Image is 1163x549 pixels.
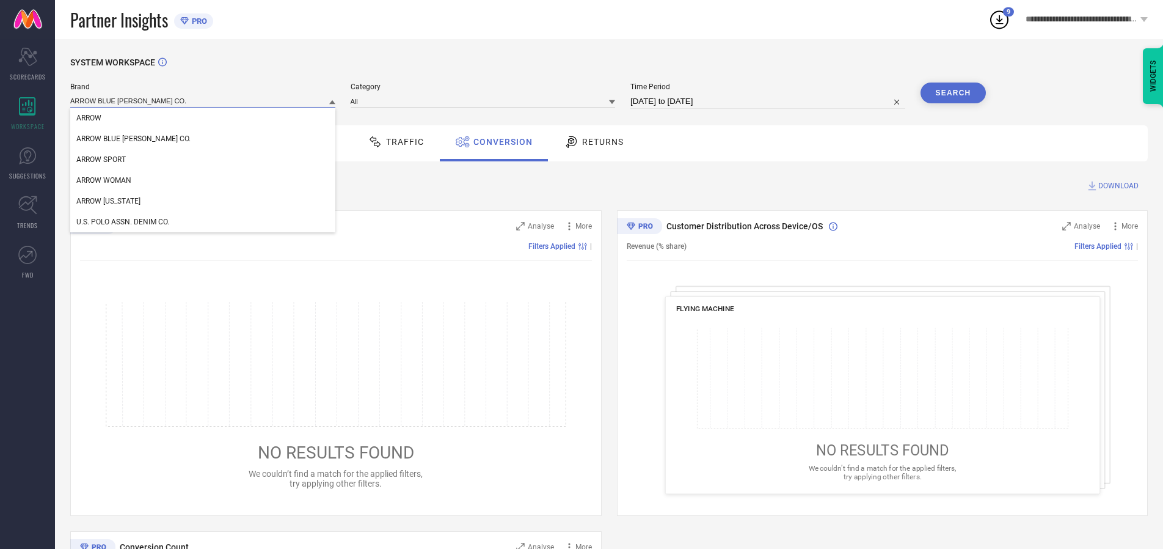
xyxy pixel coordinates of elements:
[258,443,414,463] span: NO RESULTS FOUND
[70,7,168,32] span: Partner Insights
[70,83,335,91] span: Brand
[988,9,1010,31] div: Open download list
[1074,222,1100,230] span: Analyse
[1074,242,1121,251] span: Filters Applied
[676,304,734,313] span: FLYING MACHINE
[575,222,592,230] span: More
[617,218,662,237] div: Premium
[582,137,624,147] span: Returns
[1136,242,1138,251] span: |
[1098,180,1139,192] span: DOWNLOAD
[630,94,905,109] input: Select time period
[815,442,949,459] span: NO RESULTS FOUND
[528,222,554,230] span: Analyse
[22,270,34,279] span: FWD
[528,242,575,251] span: Filters Applied
[666,221,823,231] span: Customer Distribution Across Device/OS
[70,149,335,170] div: ARROW SPORT
[627,242,687,251] span: Revenue (% share)
[386,137,424,147] span: Traffic
[10,72,46,81] span: SCORECARDS
[17,221,38,230] span: TRENDS
[76,218,169,226] span: U.S. POLO ASSN. DENIM CO.
[9,171,46,180] span: SUGGESTIONS
[70,212,335,232] div: U.S. POLO ASSN. DENIM CO.
[630,83,905,91] span: Time Period
[76,155,126,164] span: ARROW SPORT
[70,170,335,191] div: ARROW WOMAN
[473,137,533,147] span: Conversion
[516,222,525,230] svg: Zoom
[1062,222,1071,230] svg: Zoom
[70,108,335,128] div: ARROW
[70,128,335,149] div: ARROW BLUE JEAN CO.
[70,191,335,212] div: ARROW NEW YORK
[76,197,140,205] span: ARROW [US_STATE]
[1007,8,1010,16] span: 9
[70,57,155,67] span: SYSTEM WORKSPACE
[921,83,986,103] button: Search
[76,176,131,185] span: ARROW WOMAN
[189,17,207,26] span: PRO
[11,122,45,131] span: WORKSPACE
[351,83,616,91] span: Category
[808,464,956,481] span: We couldn’t find a match for the applied filters, try applying other filters.
[249,469,423,488] span: We couldn’t find a match for the applied filters, try applying other filters.
[76,134,191,143] span: ARROW BLUE [PERSON_NAME] CO.
[1121,222,1138,230] span: More
[76,114,101,122] span: ARROW
[590,242,592,251] span: |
